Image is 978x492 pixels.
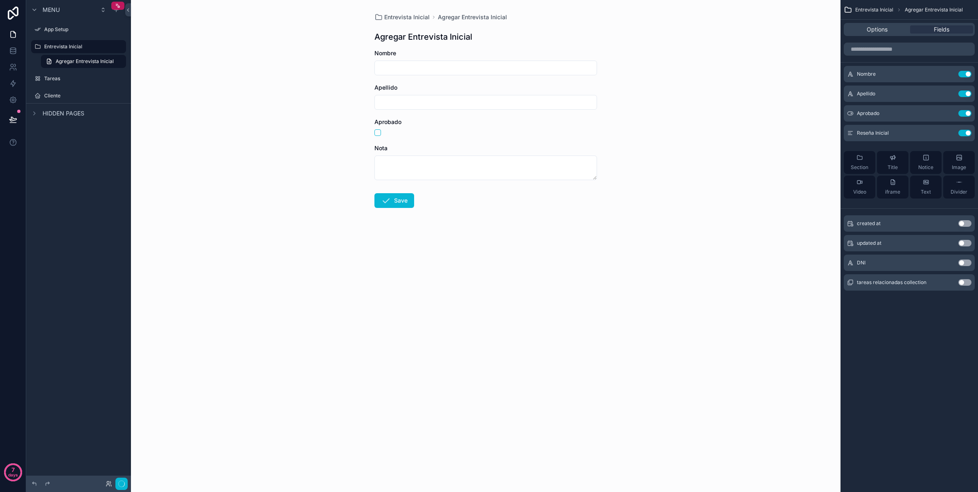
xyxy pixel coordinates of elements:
span: Agregar Entrevista Inicial [905,7,963,13]
button: Save [374,193,414,208]
button: iframe [877,176,908,199]
button: Image [943,151,975,174]
label: Cliente [44,93,124,99]
span: Hidden pages [43,109,84,117]
a: Agregar Entrevista Inicial [41,55,126,68]
span: Entrevista Inicial [855,7,893,13]
span: Image [952,164,966,171]
span: tareas relacionadas collection [857,279,926,286]
a: Cliente [31,89,126,102]
span: Apellido [857,90,875,97]
a: Entrevista Inicial [374,13,430,21]
span: Notice [918,164,933,171]
span: Entrevista Inicial [384,13,430,21]
span: Video [853,189,866,195]
span: Nombre [857,71,876,77]
span: created at [857,220,881,227]
span: updated at [857,240,881,246]
h1: Agregar Entrevista Inicial [374,31,472,43]
button: Title [877,151,908,174]
span: iframe [885,189,900,195]
span: Title [888,164,898,171]
span: Nombre [374,50,396,56]
p: days [8,469,18,481]
label: Entrevista Inicial [44,43,121,50]
span: Aprobado [374,118,401,125]
button: Video [844,176,875,199]
a: Agregar Entrevista Inicial [438,13,507,21]
span: Reseña Inicial [857,130,889,136]
a: App Setup [31,23,126,36]
a: Tareas [31,72,126,85]
button: Divider [943,176,975,199]
p: 7 [11,466,15,474]
button: Section [844,151,875,174]
span: Menu [43,6,60,14]
span: DNI [857,260,865,266]
span: Fields [934,25,949,34]
span: Aprobado [857,110,879,117]
span: Divider [951,189,967,195]
span: Text [921,189,931,195]
span: Apellido [374,84,397,91]
button: Text [910,176,942,199]
label: App Setup [44,26,124,33]
span: Options [867,25,888,34]
label: Tareas [44,75,124,82]
a: Entrevista Inicial [31,40,126,53]
span: Agregar Entrevista Inicial [56,58,114,65]
button: Notice [910,151,942,174]
span: Section [851,164,868,171]
span: Nota [374,144,388,151]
